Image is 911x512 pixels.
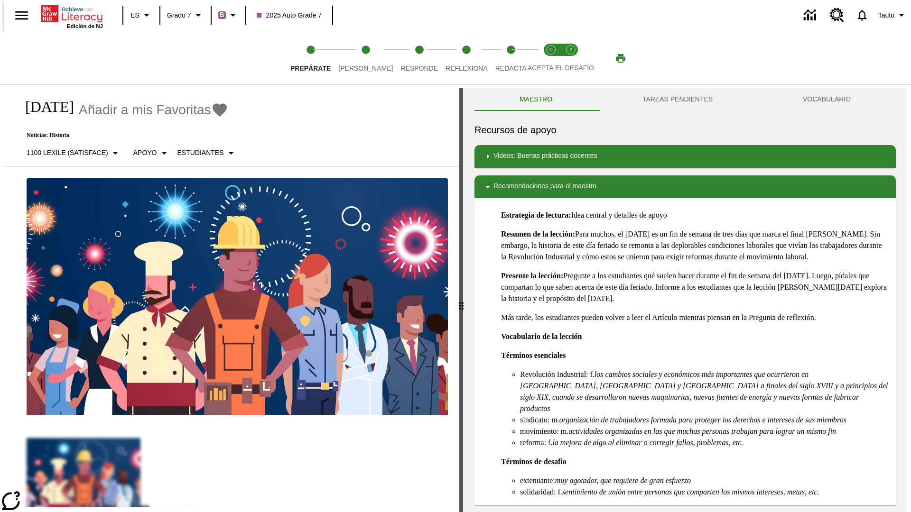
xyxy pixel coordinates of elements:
[501,211,571,219] strong: Estrategia de lectura:
[4,88,459,507] div: reading
[493,181,596,192] p: Recomendaciones para el maestro
[214,7,242,24] button: Boost El color de la clase es morado/púrpura. Cambiar el color de la clase.
[520,475,888,486] li: extenuante:
[393,32,446,84] button: Responde step 3 of 5
[15,132,241,139] p: Noticias: Historia
[133,148,157,158] p: Apoyo
[520,369,888,414] li: Revolución Industrial: f.
[474,88,896,111] div: Instructional Panel Tabs
[501,210,888,221] p: Idea central y detalles de apoyo
[520,414,888,426] li: sindicato: m.
[520,486,888,498] li: solidaridad: f.
[446,64,488,72] span: Reflexiona
[528,64,594,72] span: ACEPTA EL DESAFÍO
[126,7,157,24] button: Lenguaje: ES, Selecciona un idioma
[559,416,846,424] em: organización de trabajadores formada para proteger los derechos e intereses de sus miembros
[493,151,597,162] p: Videos: Buenas prácticas docentes
[8,1,36,29] button: Abrir el menú lateral
[174,145,241,162] button: Seleccionar estudiante
[501,312,888,323] p: Más tarde, los estudiantes pueden volver a leer el Artículo mientras piensan en la Pregunta de re...
[463,88,907,512] div: activity
[488,32,534,84] button: Redacta step 5 of 5
[474,175,896,198] div: Recomendaciones para el maestro
[501,272,563,280] strong: Presente la lección:
[474,88,597,111] button: Maestro
[438,32,495,84] button: Reflexiona step 4 of 5
[177,148,224,158] p: Estudiantes
[283,32,338,84] button: Prepárate step 1 of 5
[562,488,819,496] em: sentimiento de unión entre personas que comparten los mismos intereses, metas, etc.
[130,10,139,20] span: ES
[874,7,911,24] button: Perfil/Configuración
[167,10,191,20] span: Grado 7
[557,32,585,84] button: Acepta el desafío contesta step 2 of 2
[400,64,438,72] span: Responde
[501,332,582,340] strong: Vocabulario de la lección
[15,98,74,116] h1: [DATE]
[474,145,896,168] div: Videos: Buenas prácticas docentes
[290,64,331,72] span: Prepárate
[569,47,572,52] text: 2
[520,437,888,448] li: reforma: f.
[878,10,894,20] span: Tauto
[597,88,758,111] button: TAREAS PENDIENTES
[474,122,896,137] h6: Recursos de apoyo
[67,23,103,29] span: Edición de NJ
[495,64,527,72] span: Redacta
[549,47,552,52] text: 1
[41,3,103,29] div: Portada
[331,32,400,84] button: Lee step 2 of 5
[163,7,208,24] button: Grado: Grado 7, Elige un grado
[79,102,211,118] span: Añadir a mis Favoritas
[27,148,108,158] p: 1100 Lexile (Satisface)
[220,9,224,21] span: B
[338,64,393,72] span: [PERSON_NAME]
[850,3,874,27] a: Notificaciones
[257,10,322,20] span: 2025 Auto Grade 7
[537,32,565,84] button: Acepta el desafío lee step 1 of 2
[568,427,836,435] em: actividades organizadas en las que muchas personas trabajan para lograr un mismo fin
[79,101,228,118] button: Añadir a mis Favoritas - Día del Trabajo
[555,476,691,485] em: muy agotador, que requiere de gran esfuerzo
[459,88,463,512] div: Pulsa la tecla de intro o la barra espaciadora y luego presiona las flechas de derecha e izquierd...
[501,351,566,359] strong: Términos esenciales
[798,2,824,28] a: Centro de información
[501,270,888,304] p: Pregunte a los estudiantes qué suelen hacer durante el fin de semana del [DATE]. Luego, pídales q...
[501,230,575,238] strong: Resumen de la lección:
[758,88,896,111] button: VOCABULARIO
[501,229,888,263] p: Para muchos, el [DATE] es un fin de semana de tres días que marca el final [PERSON_NAME]. Sin emb...
[130,145,174,162] button: Tipo de apoyo, Apoyo
[520,370,888,412] em: los cambios sociales y económicos más importantes que ocurrieron en [GEOGRAPHIC_DATA], [GEOGRAPHI...
[23,145,125,162] button: Seleccione Lexile, 1100 Lexile (Satisface)
[605,50,636,67] button: Imprimir
[27,178,448,415] img: una pancarta con fondo azul muestra la ilustración de una fila de diferentes hombres y mujeres co...
[520,426,888,437] li: movimiento: m.
[501,457,567,466] strong: Términos de desafío
[552,439,743,447] em: la mejora de algo al eliminar o corregir fallos, problemas, etc.
[824,2,850,28] a: Centro de recursos, Se abrirá en una pestaña nueva.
